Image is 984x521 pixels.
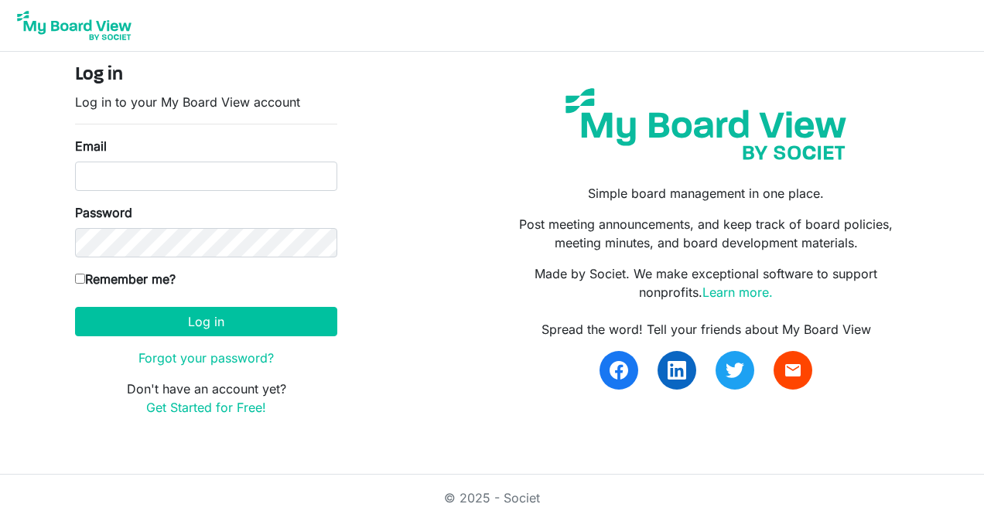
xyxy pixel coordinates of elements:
label: Remember me? [75,270,176,288]
button: Log in [75,307,337,336]
span: email [784,361,802,380]
img: linkedin.svg [668,361,686,380]
a: email [774,351,812,390]
label: Email [75,137,107,155]
p: Simple board management in one place. [504,184,909,203]
input: Remember me? [75,274,85,284]
p: Don't have an account yet? [75,380,337,417]
img: My Board View Logo [12,6,136,45]
img: my-board-view-societ.svg [554,77,858,172]
p: Log in to your My Board View account [75,93,337,111]
a: Get Started for Free! [146,400,266,415]
a: Learn more. [702,284,773,300]
img: twitter.svg [726,361,744,380]
h4: Log in [75,64,337,87]
p: Post meeting announcements, and keep track of board policies, meeting minutes, and board developm... [504,215,909,252]
label: Password [75,203,132,222]
p: Made by Societ. We make exceptional software to support nonprofits. [504,264,909,301]
img: facebook.svg [610,361,628,380]
a: Forgot your password? [138,350,274,366]
a: © 2025 - Societ [444,490,540,506]
div: Spread the word! Tell your friends about My Board View [504,320,909,339]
